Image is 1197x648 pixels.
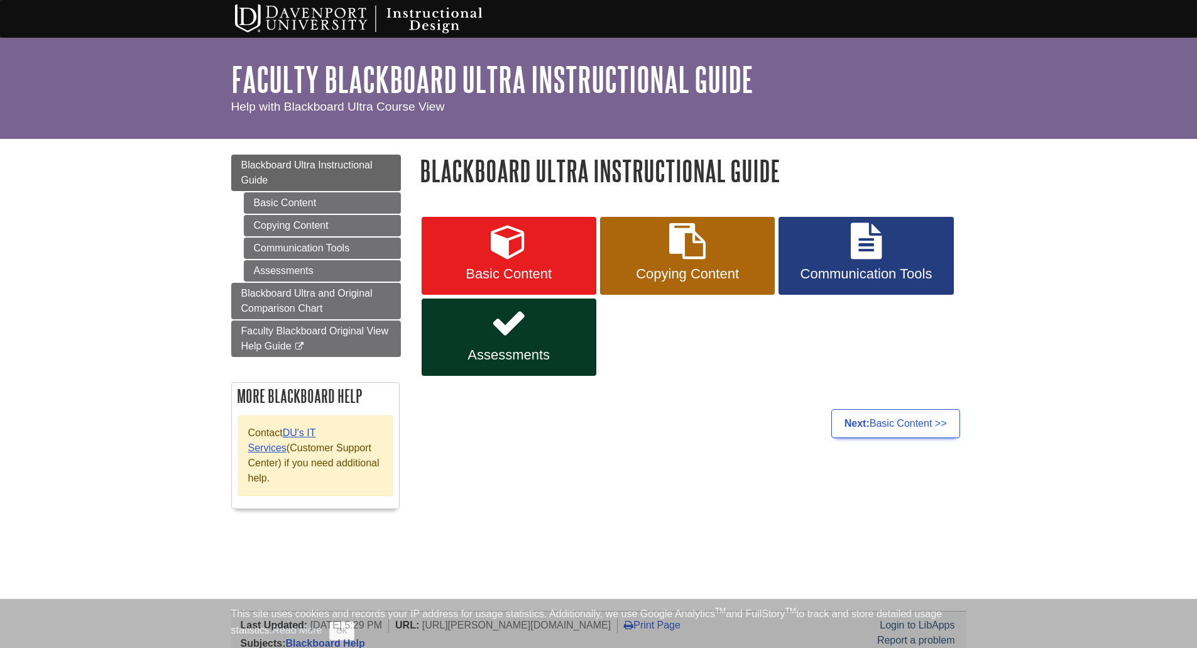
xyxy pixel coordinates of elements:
[244,260,401,282] a: Assessments
[231,100,445,113] span: Help with Blackboard Ultra Course View
[232,383,399,409] h2: More Blackboard Help
[431,266,587,282] span: Basic Content
[244,192,401,214] a: Basic Content
[231,155,401,191] a: Blackboard Ultra Instructional Guide
[420,155,966,187] h1: Blackboard Ultra Instructional Guide
[238,415,393,496] div: Contact (Customer Support Center) if you need additional help.
[294,343,305,351] i: This link opens in a new window
[785,607,796,615] sup: TM
[422,217,596,295] a: Basic Content
[600,217,775,295] a: Copying Content
[831,409,960,438] a: Next:Basic Content >>
[609,266,765,282] span: Copying Content
[844,418,870,429] strong: Next:
[241,326,388,351] span: Faculty Blackboard Original View Help Guide
[241,288,373,314] span: Blackboard Ultra and Original Comparison Chart
[231,283,401,319] a: Blackboard Ultra and Original Comparison Chart
[248,427,316,453] a: DU's IT Services
[779,217,953,295] a: Communication Tools
[272,625,322,635] a: Read More
[244,215,401,236] a: Copying Content
[231,321,401,357] a: Faculty Blackboard Original View Help Guide
[788,266,944,282] span: Communication Tools
[715,607,726,615] sup: TM
[231,60,753,99] a: Faculty Blackboard Ultra Instructional Guide
[329,622,354,640] button: Close
[231,155,401,522] div: Guide Page Menu
[422,299,596,376] a: Assessments
[244,238,401,259] a: Communication Tools
[231,607,966,640] div: This site uses cookies and records your IP address for usage statistics. Additionally, we use Goo...
[241,160,373,185] span: Blackboard Ultra Instructional Guide
[431,347,587,363] span: Assessments
[225,3,527,35] img: Davenport University Instructional Design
